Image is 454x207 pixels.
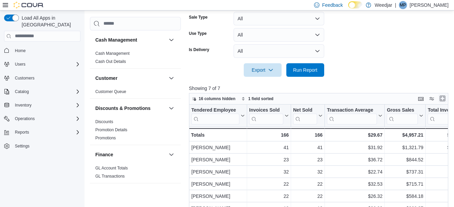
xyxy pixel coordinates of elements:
button: All [234,12,324,25]
div: 41 [249,143,289,152]
div: 166 [293,131,322,139]
div: $31.92 [327,143,382,152]
span: Users [15,62,25,67]
span: MP [400,1,406,9]
div: 22 [293,180,322,188]
div: [PERSON_NAME] [191,180,245,188]
button: Run Report [286,63,324,77]
h3: Customer [95,75,117,82]
span: Home [12,46,80,55]
div: Totals [191,131,245,139]
h3: Cash Management [95,37,137,43]
button: Catalog [12,88,31,96]
div: 166 [249,131,289,139]
div: Matt Proulx [399,1,407,9]
div: 22 [249,180,289,188]
button: Reports [1,128,83,137]
div: 32 [293,168,322,176]
div: 32 [249,168,289,176]
span: GL Account Totals [95,165,128,171]
a: Home [12,47,28,55]
button: Invoices Sold [249,107,289,124]
button: Home [1,46,83,55]
span: Feedback [322,2,343,8]
button: Inventory [1,100,83,110]
button: Inventory [12,101,34,109]
span: Promotion Details [95,127,127,133]
span: Inventory [12,101,80,109]
a: Discounts [95,119,113,124]
div: $32.53 [327,180,382,188]
button: Gross Sales [387,107,423,124]
button: Discounts & Promotions [95,105,166,112]
div: $737.31 [387,168,423,176]
div: $844.52 [387,156,423,164]
button: Display options [428,95,436,103]
button: All [234,44,324,58]
img: Cova [14,2,44,8]
div: [PERSON_NAME] [191,192,245,200]
div: 23 [293,156,322,164]
div: Gross Sales [387,107,418,113]
div: [PERSON_NAME] [191,156,245,164]
button: Cash Management [95,37,166,43]
button: Export [244,63,282,77]
button: Finance [95,151,166,158]
span: Settings [12,142,80,150]
span: Operations [12,115,80,123]
span: Catalog [12,88,80,96]
p: Weedjar [375,1,392,9]
button: Finance [167,151,175,159]
span: Catalog [15,89,29,94]
span: Export [248,63,278,77]
button: Enter fullscreen [438,94,447,102]
button: All [234,28,324,42]
span: Dark Mode [348,8,349,9]
div: Transaction Average [327,107,377,113]
a: GL Transactions [95,174,125,179]
label: Sale Type [189,15,208,20]
div: Net Sold [293,107,317,124]
button: Customer [167,74,175,82]
span: Cash Out Details [95,59,126,64]
span: Reports [15,130,29,135]
div: 22 [249,192,289,200]
a: Promotions [95,136,116,140]
div: Invoices Sold [249,107,283,113]
button: Net Sold [293,107,322,124]
div: Gross Sales [387,107,418,124]
p: | [395,1,396,9]
div: Finance [90,164,181,183]
label: Is Delivery [189,47,209,52]
button: Catalog [1,87,83,96]
span: Settings [15,143,29,149]
span: Load All Apps in [GEOGRAPHIC_DATA] [19,15,80,28]
span: Inventory [15,102,31,108]
div: Customer [90,88,181,98]
div: 41 [293,143,322,152]
button: Tendered Employee [191,107,245,124]
div: Net Sold [293,107,317,113]
button: Users [12,60,28,68]
a: Customers [12,74,37,82]
button: Customers [1,73,83,83]
span: Reports [12,128,80,136]
div: 23 [249,156,289,164]
button: Transaction Average [327,107,382,124]
span: Promotions [95,135,116,141]
div: Transaction Average [327,107,377,124]
span: Customers [12,74,80,82]
a: Promotion Details [95,128,127,132]
span: 1 field sorted [248,96,273,101]
div: Cash Management [90,49,181,68]
div: $715.71 [387,180,423,188]
button: Discounts & Promotions [167,104,175,112]
button: Cash Management [167,36,175,44]
span: 16 columns hidden [199,96,236,101]
button: Settings [1,141,83,151]
div: Invoices Sold [249,107,283,124]
button: Operations [1,114,83,123]
span: Customer Queue [95,89,126,94]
